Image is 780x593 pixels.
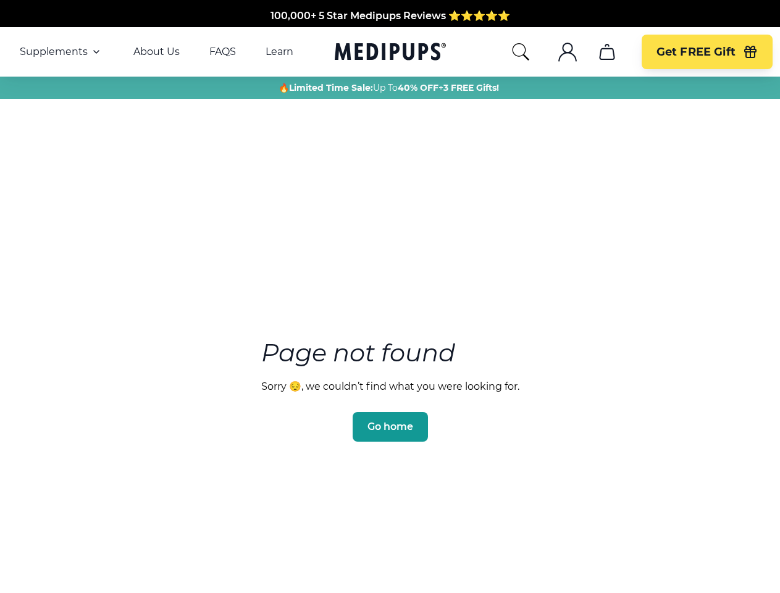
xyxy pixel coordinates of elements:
a: Learn [266,46,293,58]
button: search [511,42,530,62]
span: 🔥 Up To + [279,82,499,94]
button: Go home [353,412,428,442]
span: Supplements [20,46,88,58]
button: Supplements [20,44,104,59]
button: account [553,37,582,67]
p: Sorry 😔, we couldn’t find what you were looking for. [261,381,519,392]
span: Go home [367,421,413,433]
a: FAQS [209,46,236,58]
span: Made In The [GEOGRAPHIC_DATA] from domestic & globally sourced ingredients [185,10,595,22]
a: Medipups [335,40,446,65]
span: Get FREE Gift [656,45,736,59]
button: cart [592,37,622,67]
button: Get FREE Gift [642,35,773,69]
h3: Page not found [261,335,519,371]
a: About Us [133,46,180,58]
